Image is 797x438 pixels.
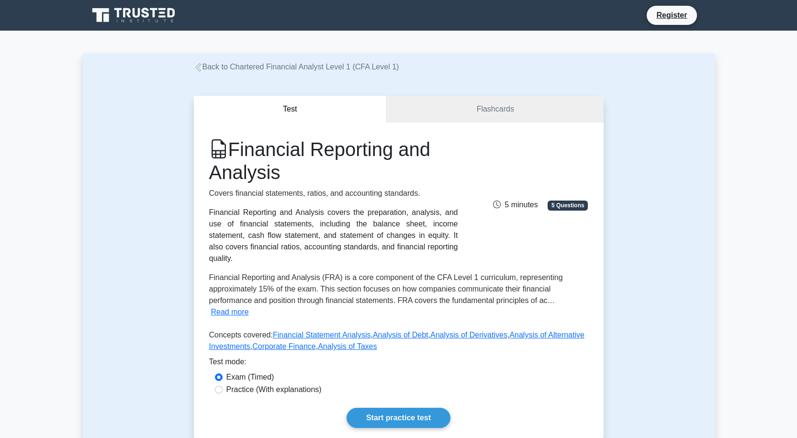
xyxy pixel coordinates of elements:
[194,96,387,123] button: Test
[209,331,584,350] a: Analysis of Alternative Investments
[226,371,274,383] label: Exam (Timed)
[387,96,603,123] a: Flashcards
[211,306,249,318] button: Read more
[226,384,322,395] label: Practice (With explanations)
[347,408,450,428] a: Start practice test
[318,342,377,350] a: Analysis of Taxes
[273,331,371,339] a: Financial Statement Analysis
[430,331,507,339] a: Analysis of Derivatives
[209,138,458,184] h1: Financial Reporting and Analysis
[252,342,316,350] a: Corporate Finance
[194,63,399,71] a: Back to Chartered Financial Analyst Level 1 (CFA Level 1)
[209,207,458,264] div: Financial Reporting and Analysis covers the preparation, analysis, and use of financial statement...
[209,356,588,371] div: Test mode:
[209,188,458,199] p: Covers financial statements, ratios, and accounting standards.
[209,329,588,356] p: Concepts covered: , , , , ,
[548,201,588,210] span: 5 Questions
[373,331,428,339] a: Analysis of Debt
[493,201,538,209] span: 5 minutes
[209,273,563,304] span: Financial Reporting and Analysis (FRA) is a core component of the CFA Level 1 curriculum, represe...
[651,9,693,21] a: Register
